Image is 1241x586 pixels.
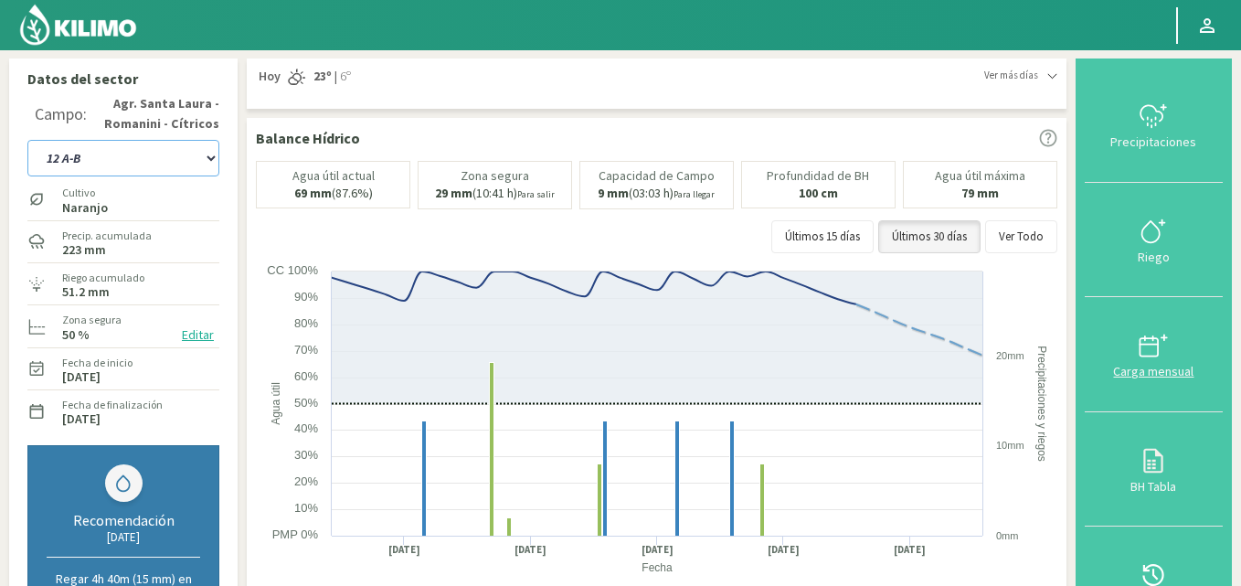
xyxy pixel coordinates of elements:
strong: 23º [313,68,332,84]
button: Últimos 30 días [878,220,981,253]
label: Fecha de finalización [62,397,163,413]
div: Recomendación [47,511,200,529]
b: 79 mm [961,185,999,201]
b: 69 mm [294,185,332,201]
span: | [334,68,337,86]
button: Últimos 15 días [771,220,874,253]
text: 90% [294,290,318,304]
small: Para llegar [674,188,715,200]
p: Datos del sector [27,68,219,90]
p: (03:03 h) [598,186,715,201]
text: 30% [294,448,318,462]
p: Capacidad de Campo [599,169,715,183]
span: Ver más días [984,68,1038,83]
p: Agua útil máxima [935,169,1025,183]
text: 20mm [996,350,1024,361]
text: Precipitaciones y riegos [1035,346,1048,462]
text: 10mm [996,440,1024,451]
small: Para salir [517,188,555,200]
label: Fecha de inicio [62,355,133,371]
div: Precipitaciones [1090,135,1217,148]
text: 40% [294,421,318,435]
text: 20% [294,474,318,488]
img: Kilimo [18,3,138,47]
text: 0mm [996,530,1018,541]
label: Riego acumulado [62,270,144,286]
text: CC 100% [267,263,318,277]
p: (10:41 h) [435,186,555,201]
text: 10% [294,501,318,515]
text: 80% [294,316,318,330]
p: (87.6%) [294,186,373,200]
text: 50% [294,396,318,410]
label: [DATE] [62,371,101,383]
label: 223 mm [62,244,106,256]
text: [DATE] [642,543,674,557]
text: [DATE] [768,543,800,557]
text: [DATE] [894,543,926,557]
label: 50 % [62,329,90,341]
p: Profundidad de BH [767,169,869,183]
div: Riego [1090,250,1217,263]
button: Editar [176,325,219,346]
button: Riego [1085,183,1223,298]
label: Precip. acumulada [62,228,152,244]
label: Cultivo [62,185,108,201]
p: Zona segura [461,169,529,183]
div: [DATE] [47,529,200,545]
div: Carga mensual [1090,365,1217,378]
text: [DATE] [514,543,546,557]
label: 51.2 mm [62,286,110,298]
b: 9 mm [598,185,629,201]
strong: Agr. Santa Laura - Romanini - Cítricos [87,94,219,133]
span: 6º [337,68,351,86]
label: Naranjo [62,202,108,214]
b: 29 mm [435,185,472,201]
button: Ver Todo [985,220,1057,253]
div: Campo: [35,105,87,123]
text: Fecha [642,561,673,574]
button: BH Tabla [1085,412,1223,527]
div: BH Tabla [1090,480,1217,493]
p: Balance Hídrico [256,127,360,149]
text: 70% [294,343,318,357]
span: Hoy [256,68,281,86]
label: [DATE] [62,413,101,425]
button: Precipitaciones [1085,68,1223,183]
text: 60% [294,369,318,383]
b: 100 cm [799,185,838,201]
p: Agua útil actual [292,169,375,183]
text: Agua útil [270,382,282,425]
text: PMP 0% [272,527,319,541]
button: Carga mensual [1085,297,1223,412]
label: Zona segura [62,312,122,328]
text: [DATE] [388,543,420,557]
